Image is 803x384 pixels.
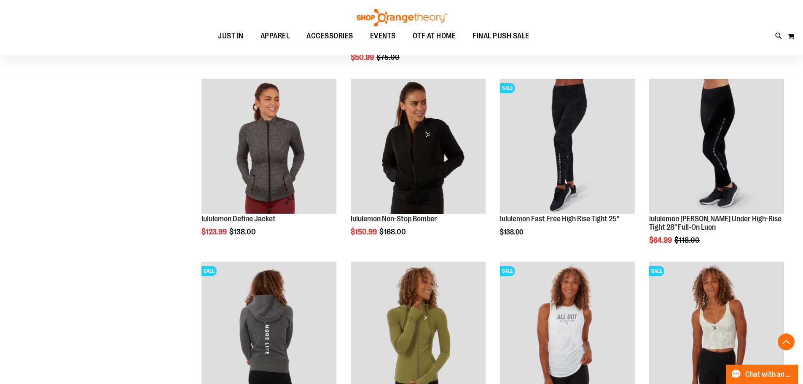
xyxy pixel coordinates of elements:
[500,228,524,236] span: $138.00
[500,83,515,93] span: SALE
[649,79,784,215] a: Product image for lululemon Wunder Under High-Rise Tight 28" Full-On Luon
[355,9,448,27] img: Shop Orangetheory
[404,27,465,46] a: OTF AT HOME
[500,215,619,223] a: lululemon Fast Free High Rise Tight 25"
[351,215,437,223] a: lululemon Non-Stop Bomber
[351,228,378,236] span: $150.99
[649,236,673,244] span: $64.99
[298,27,362,46] a: ACCESSORIES
[500,266,515,276] span: SALE
[473,27,529,46] span: FINAL PUSH SALE
[413,27,456,46] span: OTF AT HOME
[376,53,401,62] span: $75.00
[500,79,635,214] img: Product image for lululemon Fast Free High Rise Tight 25"
[351,79,486,215] a: Product image for lululemon Non-Stop Bomber
[379,228,407,236] span: $168.00
[745,371,793,379] span: Chat with an Expert
[252,27,298,46] a: APPAREL
[346,75,490,258] div: product
[306,27,353,46] span: ACCESSORIES
[201,228,228,236] span: $123.99
[218,27,244,46] span: JUST IN
[201,79,336,215] a: product image for 1529891
[370,27,396,46] span: EVENTS
[726,365,798,384] button: Chat with an Expert
[197,75,341,258] div: product
[649,266,664,276] span: SALE
[201,266,217,276] span: SALE
[351,53,375,62] span: $50.99
[351,79,486,214] img: Product image for lululemon Non-Stop Bomber
[201,215,276,223] a: lululemon Define Jacket
[649,215,782,231] a: lululemon [PERSON_NAME] Under High-Rise Tight 28" Full-On Luon
[261,27,290,46] span: APPAREL
[674,236,701,244] span: $118.00
[209,27,252,46] a: JUST IN
[464,27,538,46] a: FINAL PUSH SALE
[649,79,784,214] img: Product image for lululemon Wunder Under High-Rise Tight 28" Full-On Luon
[201,79,336,214] img: product image for 1529891
[778,333,795,350] button: Back To Top
[500,79,635,215] a: Product image for lululemon Fast Free High Rise Tight 25"SALE
[645,75,788,266] div: product
[229,228,257,236] span: $138.00
[362,27,404,46] a: EVENTS
[496,75,639,258] div: product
